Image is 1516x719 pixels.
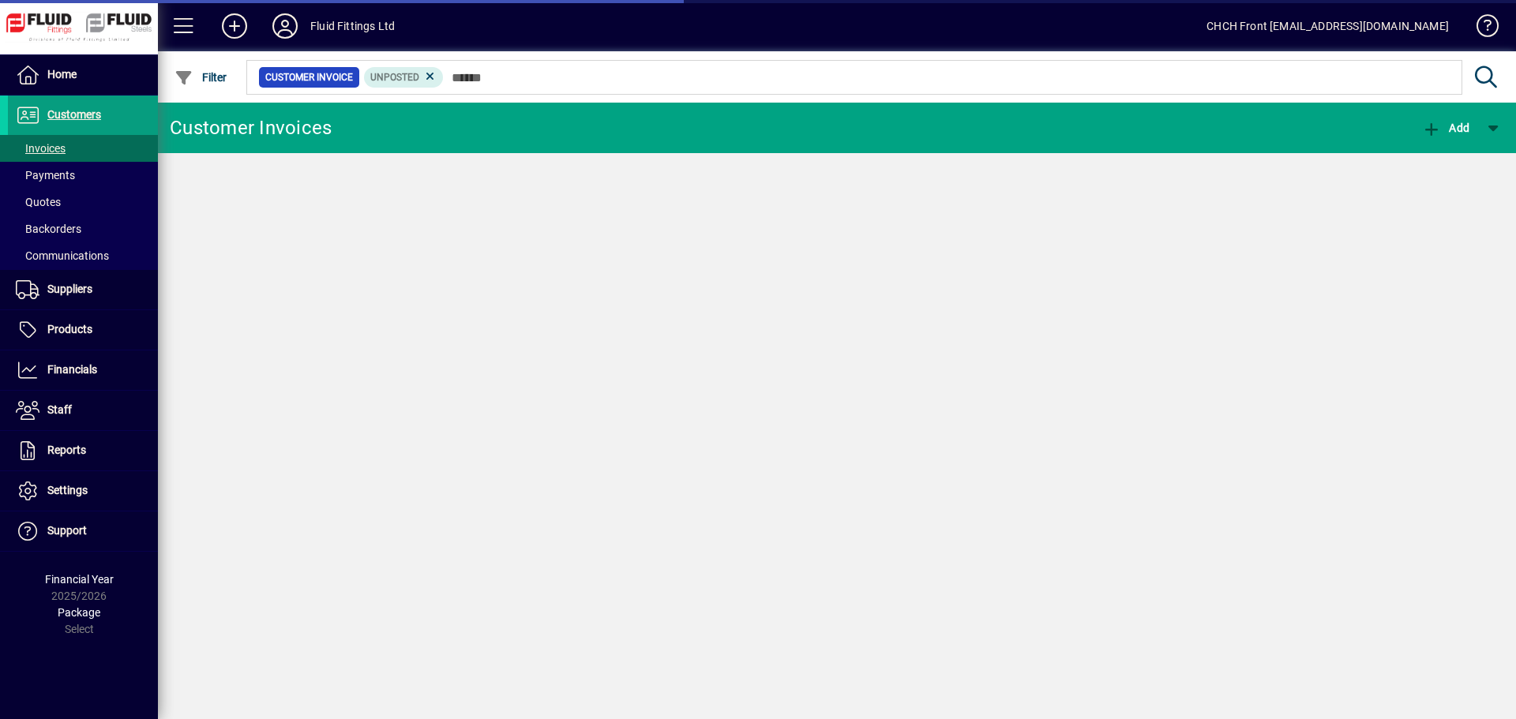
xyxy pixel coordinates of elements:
a: Settings [8,471,158,511]
span: Customers [47,108,101,121]
a: Communications [8,242,158,269]
span: Customer Invoice [265,69,353,85]
span: Support [47,524,87,537]
a: Knowledge Base [1465,3,1496,54]
span: Unposted [370,72,419,83]
button: Filter [171,63,231,92]
a: Quotes [8,189,158,215]
span: Add [1422,122,1469,134]
a: Suppliers [8,270,158,309]
a: Staff [8,391,158,430]
span: Financial Year [45,573,114,586]
span: Filter [174,71,227,84]
span: Financials [47,363,97,376]
a: Products [8,310,158,350]
a: Invoices [8,135,158,162]
span: Reports [47,444,86,456]
span: Invoices [16,142,66,155]
span: Settings [47,484,88,496]
div: Customer Invoices [170,115,332,140]
a: Payments [8,162,158,189]
a: Support [8,511,158,551]
span: Backorders [16,223,81,235]
span: Quotes [16,196,61,208]
div: Fluid Fittings Ltd [310,13,395,39]
button: Add [1418,114,1473,142]
button: Add [209,12,260,40]
a: Backorders [8,215,158,242]
a: Financials [8,350,158,390]
span: Payments [16,169,75,182]
span: Communications [16,249,109,262]
span: Products [47,323,92,335]
a: Home [8,55,158,95]
span: Staff [47,403,72,416]
mat-chip: Customer Invoice Status: Unposted [364,67,444,88]
span: Suppliers [47,283,92,295]
button: Profile [260,12,310,40]
span: Package [58,606,100,619]
a: Reports [8,431,158,470]
span: Home [47,68,77,81]
div: CHCH Front [EMAIL_ADDRESS][DOMAIN_NAME] [1206,13,1449,39]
